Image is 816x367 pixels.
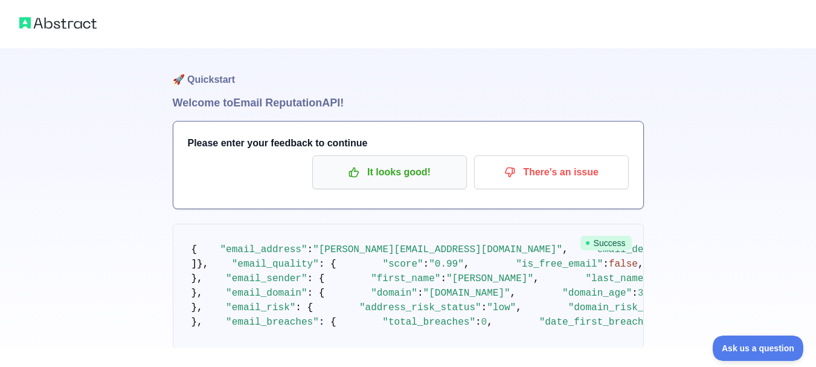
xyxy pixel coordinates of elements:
[191,244,198,255] span: {
[446,273,533,284] span: "[PERSON_NAME]"
[173,94,644,111] h1: Welcome to Email Reputation API!
[371,273,440,284] span: "first_name"
[188,136,629,151] h3: Please enter your feedback to continue
[371,288,417,299] span: "domain"
[609,259,638,270] span: false
[580,236,632,250] span: Success
[382,317,475,328] span: "total_breaches"
[562,244,568,255] span: ,
[638,259,644,270] span: ,
[307,288,325,299] span: : {
[429,259,464,270] span: "0.99"
[483,162,620,183] p: There's an issue
[481,302,487,313] span: :
[632,288,638,299] span: :
[423,259,429,270] span: :
[562,288,632,299] span: "domain_age"
[533,273,539,284] span: ,
[307,273,325,284] span: : {
[19,15,97,31] img: Abstract logo
[382,259,423,270] span: "score"
[295,302,313,313] span: : {
[232,259,319,270] span: "email_quality"
[464,259,470,270] span: ,
[417,288,423,299] span: :
[440,273,446,284] span: :
[319,259,336,270] span: : {
[220,244,307,255] span: "email_address"
[474,155,629,189] button: There's an issue
[568,302,684,313] span: "domain_risk_status"
[487,317,493,328] span: ,
[475,317,481,328] span: :
[516,259,603,270] span: "is_free_email"
[423,288,510,299] span: "[DOMAIN_NAME]"
[321,162,458,183] p: It looks good!
[487,302,516,313] span: "low"
[307,244,313,255] span: :
[539,317,661,328] span: "date_first_breached"
[226,288,307,299] span: "email_domain"
[510,288,516,299] span: ,
[313,244,562,255] span: "[PERSON_NAME][EMAIL_ADDRESS][DOMAIN_NAME]"
[481,317,487,328] span: 0
[603,259,609,270] span: :
[713,336,804,361] iframe: Toggle Customer Support
[226,302,295,313] span: "email_risk"
[359,302,481,313] span: "address_risk_status"
[226,273,307,284] span: "email_sender"
[585,273,649,284] span: "last_name"
[226,317,319,328] span: "email_breaches"
[638,288,661,299] span: 3120
[173,48,644,94] h1: 🚀 Quickstart
[516,302,522,313] span: ,
[312,155,467,189] button: It looks good!
[319,317,336,328] span: : {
